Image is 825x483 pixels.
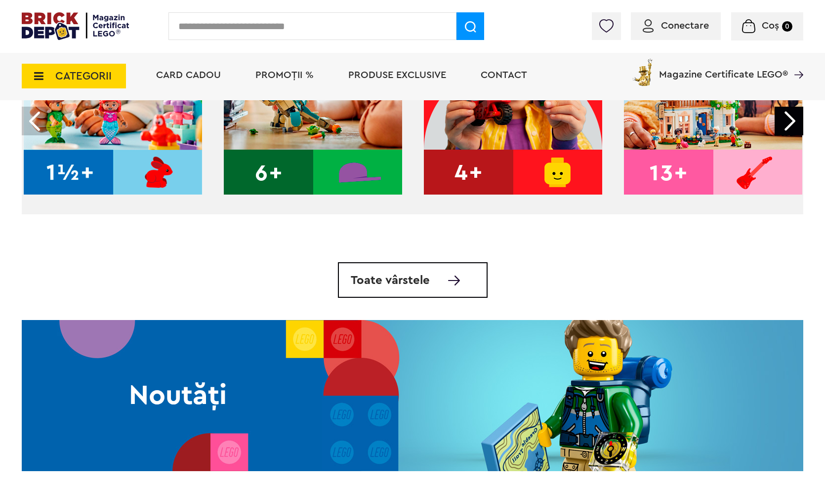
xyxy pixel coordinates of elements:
img: 13+ [624,16,802,195]
a: Magazine Certificate LEGO® [788,57,803,67]
a: Produse exclusive [348,70,446,80]
img: Toate vârstele [448,276,460,285]
img: Noutăți [22,320,803,471]
span: Toate vârstele [351,275,430,286]
a: PROMOȚII % [255,70,314,80]
span: Magazine Certificate LEGO® [659,57,788,80]
a: Toate vârstele [338,262,488,298]
span: CATEGORII [55,71,112,81]
span: Conectare [661,21,709,31]
img: 4+ [424,16,602,195]
h2: Noutăți [22,382,334,409]
img: 1.5+ [24,16,202,195]
span: Coș [762,21,779,31]
a: Contact [481,70,527,80]
a: Card Cadou [156,70,221,80]
a: NoutățiNoutăți [22,320,803,471]
img: 6+ [224,16,402,195]
small: 0 [782,21,792,32]
a: Conectare [643,21,709,31]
